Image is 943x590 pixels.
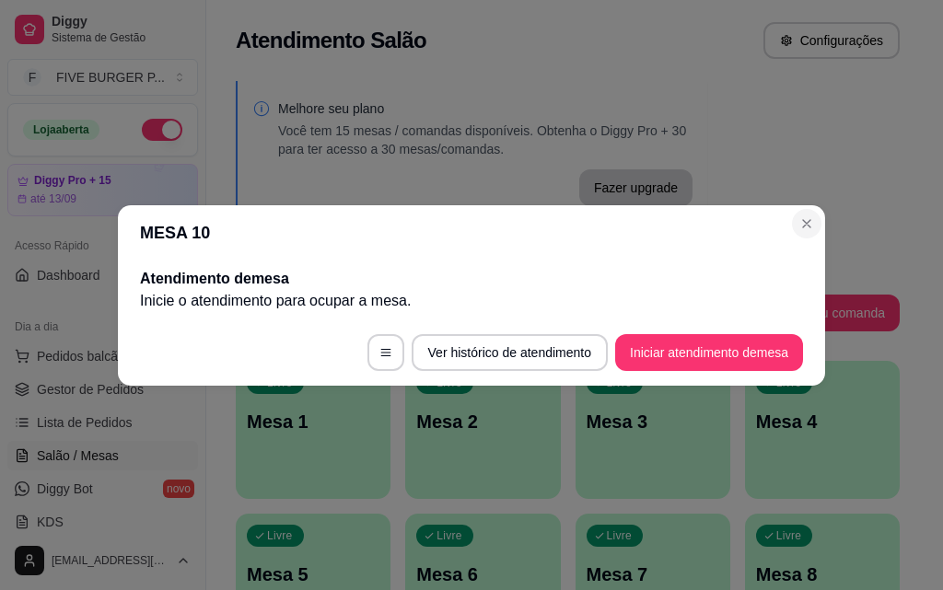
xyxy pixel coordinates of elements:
button: Close [792,209,821,238]
button: Iniciar atendimento demesa [615,334,803,371]
header: MESA 10 [118,205,825,260]
h2: Atendimento de mesa [140,268,803,290]
button: Ver histórico de atendimento [412,334,608,371]
p: Inicie o atendimento para ocupar a mesa . [140,290,803,312]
